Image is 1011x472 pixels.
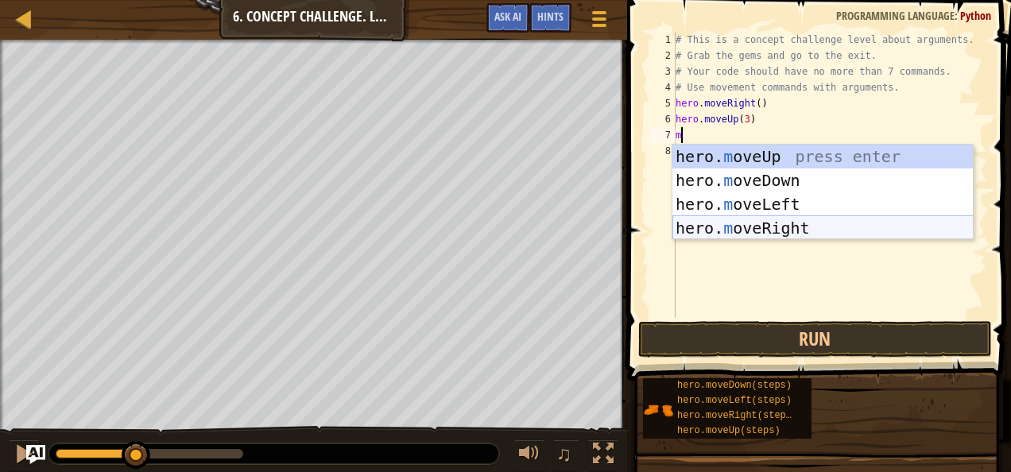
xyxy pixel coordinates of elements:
button: Show game menu [579,3,619,41]
img: portrait.png [643,395,673,425]
button: Ctrl + P: Pause [8,439,40,472]
div: 8 [649,143,676,159]
div: 1 [649,32,676,48]
span: : [955,8,960,23]
button: Toggle fullscreen [587,439,619,472]
div: 2 [649,48,676,64]
button: Run [638,321,992,358]
div: 5 [649,95,676,111]
div: 6 [649,111,676,127]
button: Ask AI [486,3,529,33]
div: 7 [649,127,676,143]
div: 3 [649,64,676,79]
span: hero.moveRight(steps) [677,410,797,421]
button: Adjust volume [513,439,545,472]
button: Ask AI [26,445,45,464]
div: 4 [649,79,676,95]
span: hero.moveUp(steps) [677,425,781,436]
span: ♫ [556,442,572,466]
span: Ask AI [494,9,521,24]
span: hero.moveDown(steps) [677,380,792,391]
span: Python [960,8,991,23]
span: Hints [537,9,564,24]
span: Programming language [836,8,955,23]
span: hero.moveLeft(steps) [677,395,792,406]
button: ♫ [553,439,580,472]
